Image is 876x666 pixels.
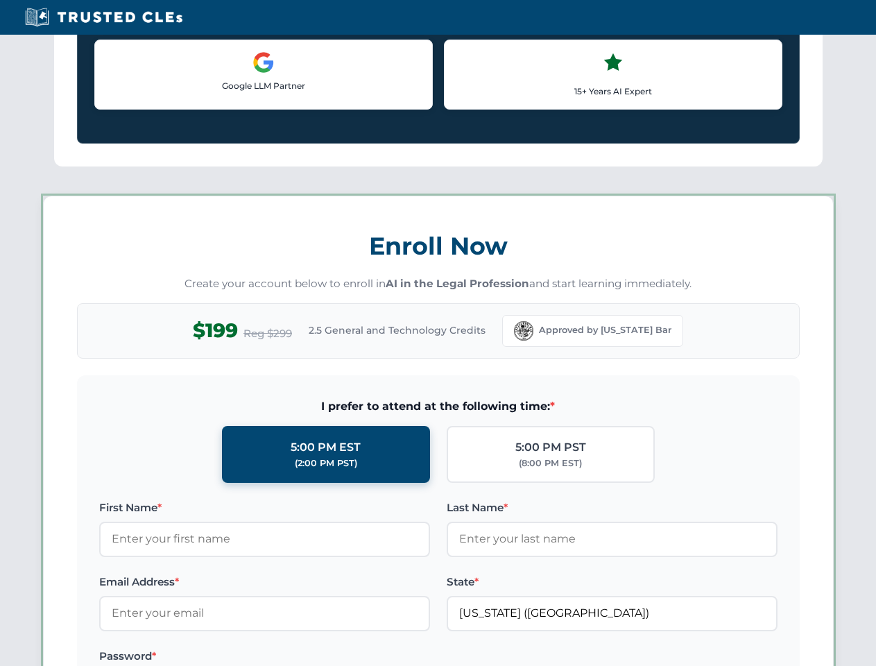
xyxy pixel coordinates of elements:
img: Florida Bar [514,321,533,341]
img: Trusted CLEs [21,7,187,28]
label: State [447,574,778,590]
label: Email Address [99,574,430,590]
span: Approved by [US_STATE] Bar [539,323,671,337]
span: 2.5 General and Technology Credits [309,323,486,338]
input: Enter your email [99,596,430,631]
span: Reg $299 [243,325,292,342]
label: First Name [99,499,430,516]
span: $199 [193,315,238,346]
p: Create your account below to enroll in and start learning immediately. [77,276,800,292]
img: Google [252,51,275,74]
div: (2:00 PM PST) [295,456,357,470]
div: 5:00 PM EST [291,438,361,456]
div: 5:00 PM PST [515,438,586,456]
p: 15+ Years AI Expert [456,85,771,98]
label: Password [99,648,430,665]
input: Enter your last name [447,522,778,556]
input: Enter your first name [99,522,430,556]
h3: Enroll Now [77,224,800,268]
span: I prefer to attend at the following time: [99,398,778,416]
strong: AI in the Legal Profession [386,277,529,290]
label: Last Name [447,499,778,516]
div: (8:00 PM EST) [519,456,582,470]
input: Florida (FL) [447,596,778,631]
p: Google LLM Partner [106,79,421,92]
